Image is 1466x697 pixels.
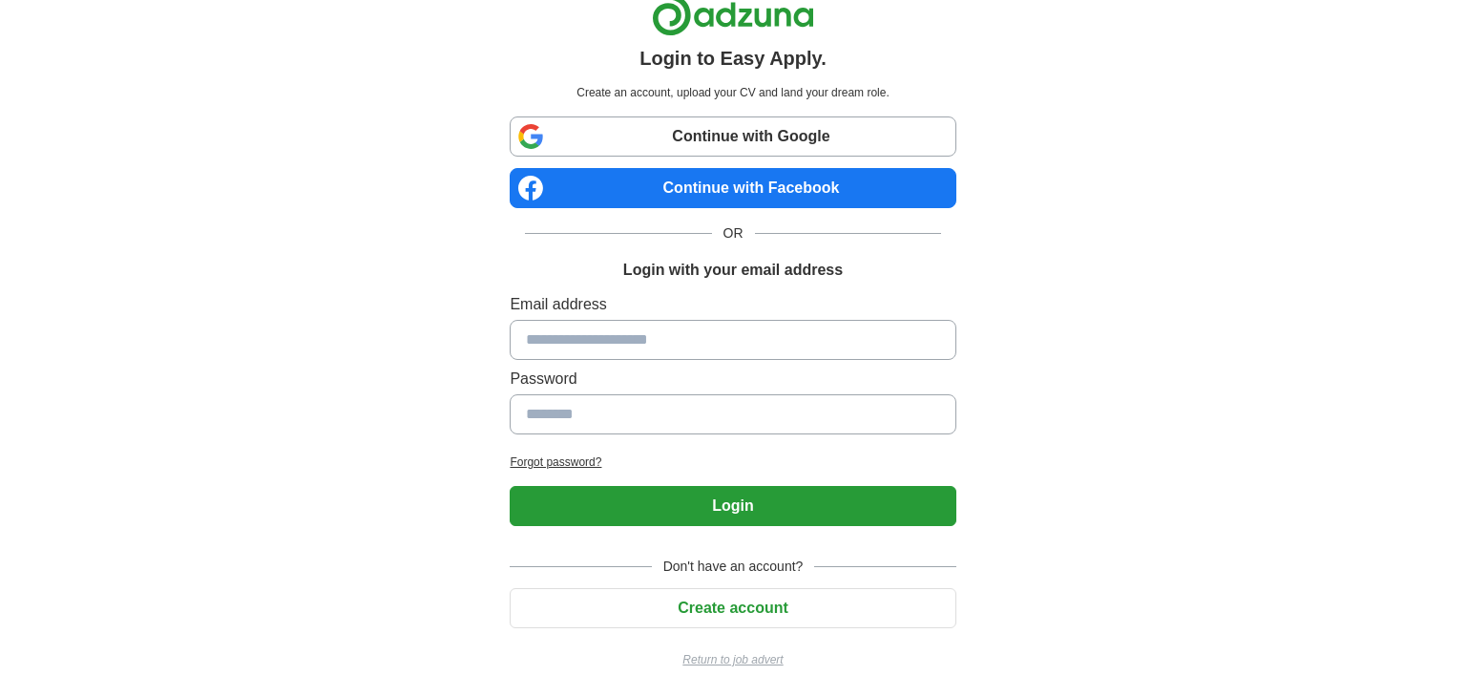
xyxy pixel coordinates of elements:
h1: Login with your email address [623,259,843,282]
p: Create an account, upload your CV and land your dream role. [513,84,952,101]
button: Login [510,486,955,526]
span: OR [712,223,755,243]
h1: Login to Easy Apply. [639,44,827,73]
a: Continue with Google [510,116,955,157]
a: Return to job advert [510,651,955,668]
label: Password [510,368,955,391]
button: Create account [510,588,955,628]
a: Continue with Facebook [510,168,955,208]
a: Create account [510,600,955,616]
span: Don't have an account? [652,557,815,577]
a: Forgot password? [510,454,955,471]
label: Email address [510,293,955,316]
